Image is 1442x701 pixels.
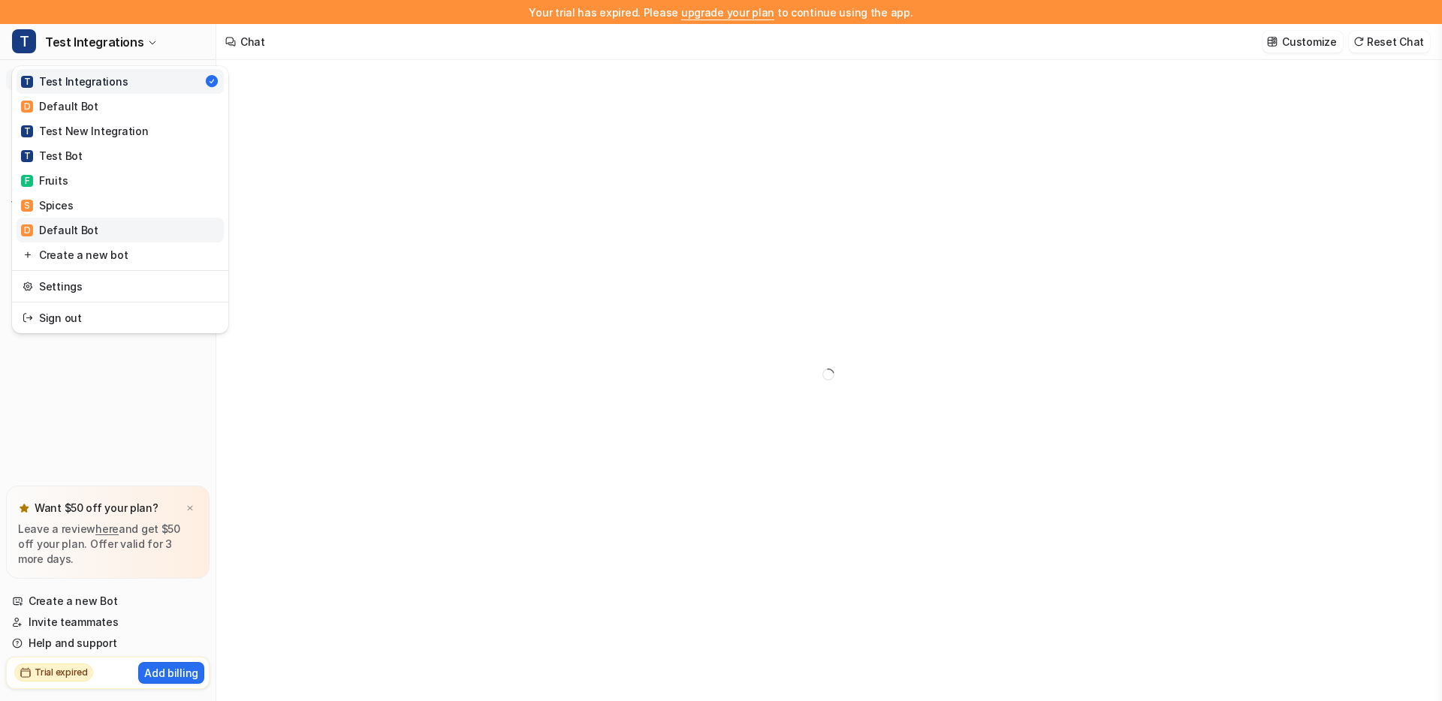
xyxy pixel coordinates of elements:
div: TTest Integrations [12,66,228,333]
span: T [21,125,33,137]
span: D [21,224,33,236]
div: Default Bot [21,222,98,238]
img: reset [23,247,33,263]
span: Test Integrations [45,32,143,53]
div: Test Integrations [21,74,128,89]
span: D [21,101,33,113]
div: Test Bot [21,148,83,164]
a: Create a new bot [17,242,224,267]
div: Test New Integration [21,123,148,139]
span: F [21,175,33,187]
img: reset [23,310,33,326]
div: Fruits [21,173,68,188]
span: T [21,150,33,162]
div: Spices [21,197,73,213]
span: S [21,200,33,212]
span: T [21,76,33,88]
a: Sign out [17,305,224,330]
span: T [12,29,36,53]
a: Settings [17,274,224,299]
div: Default Bot [21,98,98,114]
img: reset [23,278,33,294]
